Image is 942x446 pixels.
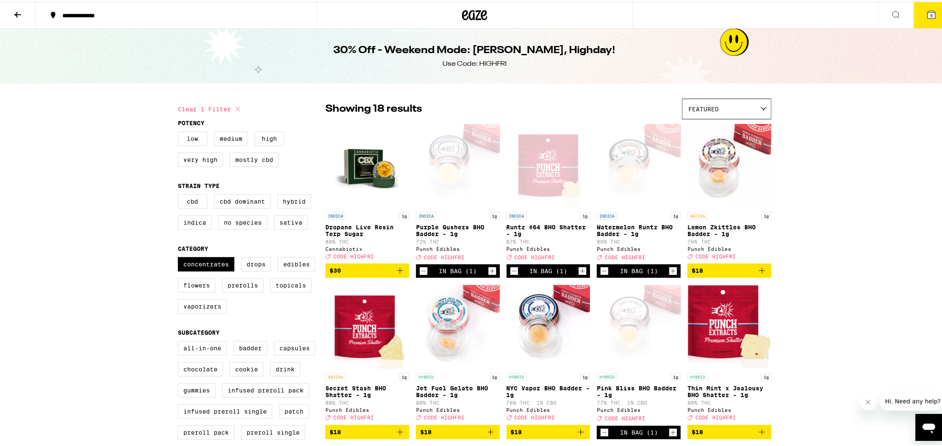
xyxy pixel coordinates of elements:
[597,398,681,404] p: 77% THC: 1% CBD
[419,265,428,274] button: Decrement
[605,253,645,258] span: CODE HIGHFRI
[687,371,708,379] p: HYBRID
[597,406,681,411] div: Punch Edibles
[178,328,220,334] legend: Subcategory
[333,252,374,258] span: CODE HIGHFRI
[230,360,263,375] label: Cookie
[669,427,677,435] button: Increment
[597,122,681,263] a: Open page for Watermelon Runtz BHO Badder - 1g from Punch Edibles
[490,210,500,218] p: 1g
[488,265,496,274] button: Increment
[222,382,309,396] label: Infused Preroll Pack
[687,122,771,206] img: Punch Edibles - Lemon Zkittles BHO Badder - 1g
[511,427,522,434] span: $18
[241,424,305,438] label: Preroll Single
[330,427,341,434] span: $18
[687,210,708,218] p: SATIVA
[325,100,422,115] p: Showing 18 results
[178,118,204,125] legend: Potency
[687,398,771,404] p: 80% THC
[597,383,681,397] p: Pink Bliss BHO Badder - 1g
[178,181,220,188] legend: Strain Type
[214,193,271,207] label: CBD Dominant
[507,398,590,404] p: 76% THC: 1% CBD
[416,122,500,263] a: Open page for Purple Gushers BHO Badder - 1g from Punch Edibles
[580,371,590,379] p: 1g
[270,360,300,375] label: Drink
[278,255,315,270] label: Edibles
[325,371,346,379] p: SATIVA
[687,262,771,276] button: Add to bag
[416,283,500,423] a: Open page for Jet Fuel Gelato BHO Badder - 1g from Punch Edibles
[214,130,248,144] label: Medium
[580,210,590,218] p: 1g
[507,237,590,243] p: 87% THC
[178,193,207,207] label: CBD
[325,237,409,243] p: 80% THC
[233,339,267,354] label: Badder
[597,237,681,243] p: 86% THC
[507,210,527,218] p: INDICA
[270,277,311,291] label: Topicals
[515,414,555,419] span: CODE HIGHFRI
[279,403,309,417] label: Patch
[178,424,234,438] label: Preroll Pack
[597,283,681,424] a: Open page for Pink Bliss BHO Badder - 1g from Punch Edibles
[761,371,771,379] p: 1g
[416,383,500,397] p: Jet Fuel Gelato BHO Badder - 1g
[178,339,227,354] label: All-In-One
[692,427,703,434] span: $18
[597,210,617,218] p: INDICA
[230,151,279,165] label: Mostly CBD
[325,122,409,206] img: Cannabiotix - Dropane Live Resin Terp Sugar
[416,398,500,404] p: 80% THC
[178,214,212,228] label: Indica
[687,283,771,423] a: Open page for Thin Mint x Jealousy BHO Shatter - 1g from Punch Edibles
[669,265,677,274] button: Increment
[761,210,771,218] p: 1g
[416,371,436,379] p: HYBRID
[274,339,315,354] label: Capsules
[178,97,243,118] button: Clear 1 filter
[507,383,590,397] p: NYC Vapor BHO Badder - 1g
[241,255,271,270] label: Drops
[178,244,208,250] legend: Category
[510,265,518,274] button: Decrement
[692,266,703,272] span: $18
[600,265,609,274] button: Decrement
[178,151,223,165] label: Very High
[325,398,409,404] p: 88% THC
[416,406,500,411] div: Punch Edibles
[178,298,227,312] label: Vaporizers
[416,237,500,243] p: 72% THC
[695,414,736,419] span: CODE HIGHFRI
[325,210,346,218] p: INDICA
[325,222,409,236] p: Dropane Live Resin Terp Sugar
[325,283,409,423] a: Open page for Secret Stash BHO Shatter - 1g from Punch Edibles
[507,423,590,438] button: Add to bag
[255,130,284,144] label: High
[507,122,590,263] a: Open page for Runtz #64 BHO Shatter - 1g from Punch Edibles
[490,371,500,379] p: 1g
[687,244,771,250] div: Punch Edibles
[178,130,207,144] label: Low
[218,214,267,228] label: No Species
[515,253,555,258] span: CODE HIGHFRI
[688,104,719,111] span: Featured
[687,122,771,262] a: Open page for Lemon Zkittles BHO Badder - 1g from Punch Edibles
[325,283,409,367] img: Punch Edibles - Secret Stash BHO Shatter - 1g
[399,371,409,379] p: 1g
[507,244,590,250] div: Punch Edibles
[687,406,771,411] div: Punch Edibles
[178,403,272,417] label: Infused Preroll Single
[424,414,464,419] span: CODE HIGHFRI
[416,283,500,367] img: Punch Edibles - Jet Fuel Gelato BHO Badder - 1g
[671,210,681,218] p: 1g
[416,222,500,236] p: Purple Gushers BHO Badder - 1g
[597,371,617,379] p: HYBRID
[620,266,658,273] div: In Bag (1)
[507,283,590,367] img: Punch Edibles - NYC Vapor BHO Badder - 1g
[334,42,616,56] h1: 30% Off - Weekend Mode: [PERSON_NAME], Highday!
[597,244,681,250] div: Punch Edibles
[274,214,308,228] label: Sativa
